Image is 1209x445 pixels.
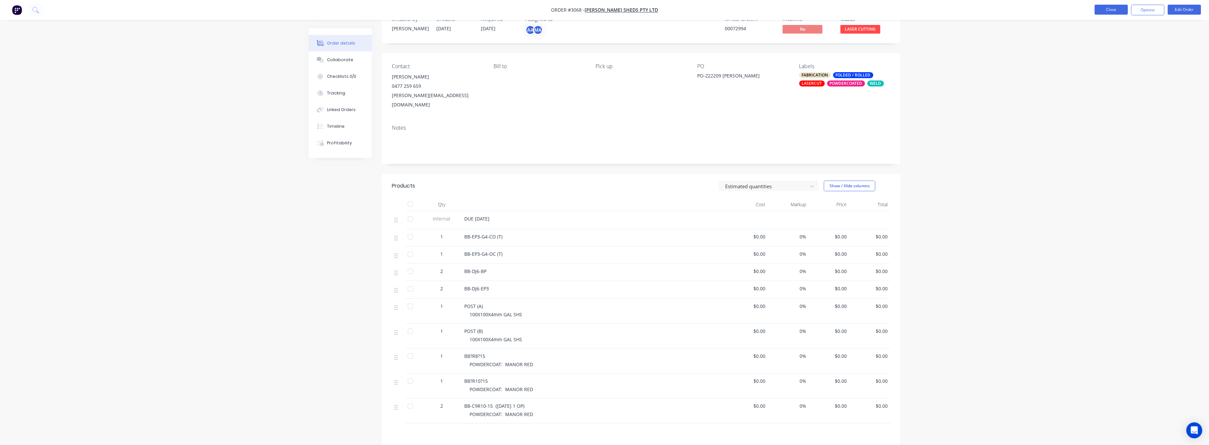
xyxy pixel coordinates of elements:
div: [PERSON_NAME] [392,72,483,81]
span: POWDERCOAT: MANOR RED [470,411,533,417]
button: LASER CUTTING [840,25,880,35]
button: Timeline [309,118,372,135]
div: WELD [867,80,884,86]
span: $0.00 [812,250,847,257]
div: Products [392,182,415,190]
span: BB-C9R10-15 ([DATE] 1 OP) [464,403,524,409]
div: FABRICATION [799,72,831,78]
span: BB-DJ6-EP3 [464,285,489,292]
div: [PERSON_NAME] [392,25,428,32]
div: Tracking [327,90,346,96]
span: $0.00 [852,250,888,257]
span: 0% [771,233,807,240]
span: $0.00 [812,328,847,335]
span: 1 [440,303,443,310]
span: $0.00 [730,250,766,257]
span: $0.00 [730,233,766,240]
span: $0.00 [852,353,888,360]
span: Internal [424,215,459,222]
div: Contact [392,63,483,70]
span: BB-DJ6-BP [464,268,487,274]
button: Edit Order [1168,5,1201,15]
span: $0.00 [852,328,888,335]
div: AA [525,25,535,35]
span: $0.00 [812,402,847,409]
span: POST (B) [464,328,483,334]
span: $0.00 [852,285,888,292]
span: 1 [440,353,443,360]
span: $0.00 [852,377,888,384]
span: $0.00 [812,233,847,240]
div: Qty [422,198,462,211]
span: $0.00 [730,402,766,409]
div: Labels [799,63,890,70]
span: $0.00 [730,353,766,360]
span: 100X100X4mm GAL SHS [470,311,522,318]
span: 2 [440,268,443,275]
div: MA [533,25,543,35]
span: $0.00 [730,303,766,310]
div: 0477 259 659 [392,81,483,91]
div: Bill to [494,63,585,70]
span: $0.00 [852,402,888,409]
span: No [783,25,823,33]
div: Open Intercom Messenger [1186,422,1202,438]
a: [PERSON_NAME] Sheds Pty Ltd [585,7,658,13]
div: Markup [768,198,809,211]
div: PO-222209 [PERSON_NAME] [697,72,780,81]
span: 1 [440,328,443,335]
div: Collaborate [327,57,354,63]
span: 0% [771,353,807,360]
div: Created by [392,16,428,22]
div: Pick up [596,63,687,70]
button: Close [1095,5,1128,15]
span: $0.00 [852,233,888,240]
div: Status [840,16,890,22]
div: PO [697,63,788,70]
span: 0% [771,377,807,384]
span: POWDERCOAT: MANOR RED [470,361,533,368]
button: Order details [309,35,372,52]
div: Created [436,16,473,22]
span: 1 [440,377,443,384]
div: Checklists 0/0 [327,74,357,79]
button: Tracking [309,85,372,101]
span: 0% [771,250,807,257]
div: [PERSON_NAME][EMAIL_ADDRESS][DOMAIN_NAME] [392,91,483,109]
span: BB?R10?15 [464,378,488,384]
span: [DATE] [436,25,451,32]
span: $0.00 [730,285,766,292]
span: $0.00 [812,303,847,310]
span: POST (A) [464,303,483,309]
div: Price [809,198,850,211]
span: [DATE] [481,25,495,32]
div: LASERCUT [799,80,825,86]
div: 00072994 [725,25,775,32]
div: FOLDED / ROLLED [833,72,873,78]
span: $0.00 [812,285,847,292]
span: $0.00 [730,328,766,335]
button: Checklists 0/0 [309,68,372,85]
div: Order details [327,40,356,46]
span: BB?R8?15 [464,353,485,359]
img: Factory [12,5,22,15]
div: Total [850,198,891,211]
span: 0% [771,303,807,310]
div: Cost [727,198,768,211]
span: $0.00 [852,268,888,275]
span: $0.00 [730,377,766,384]
button: Linked Orders [309,101,372,118]
button: Options [1131,5,1164,15]
button: AAMA [525,25,543,35]
span: 0% [771,402,807,409]
span: 0% [771,285,807,292]
button: Show / Hide columns [824,181,875,191]
span: 0% [771,268,807,275]
div: Required [481,16,517,22]
span: BB-EP3-G4-CO (T) [464,233,502,240]
span: $0.00 [730,268,766,275]
div: Linked Orders [327,107,356,113]
div: Assigned to [525,16,592,22]
span: POWDERCOAT: MANOR RED [470,386,533,392]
